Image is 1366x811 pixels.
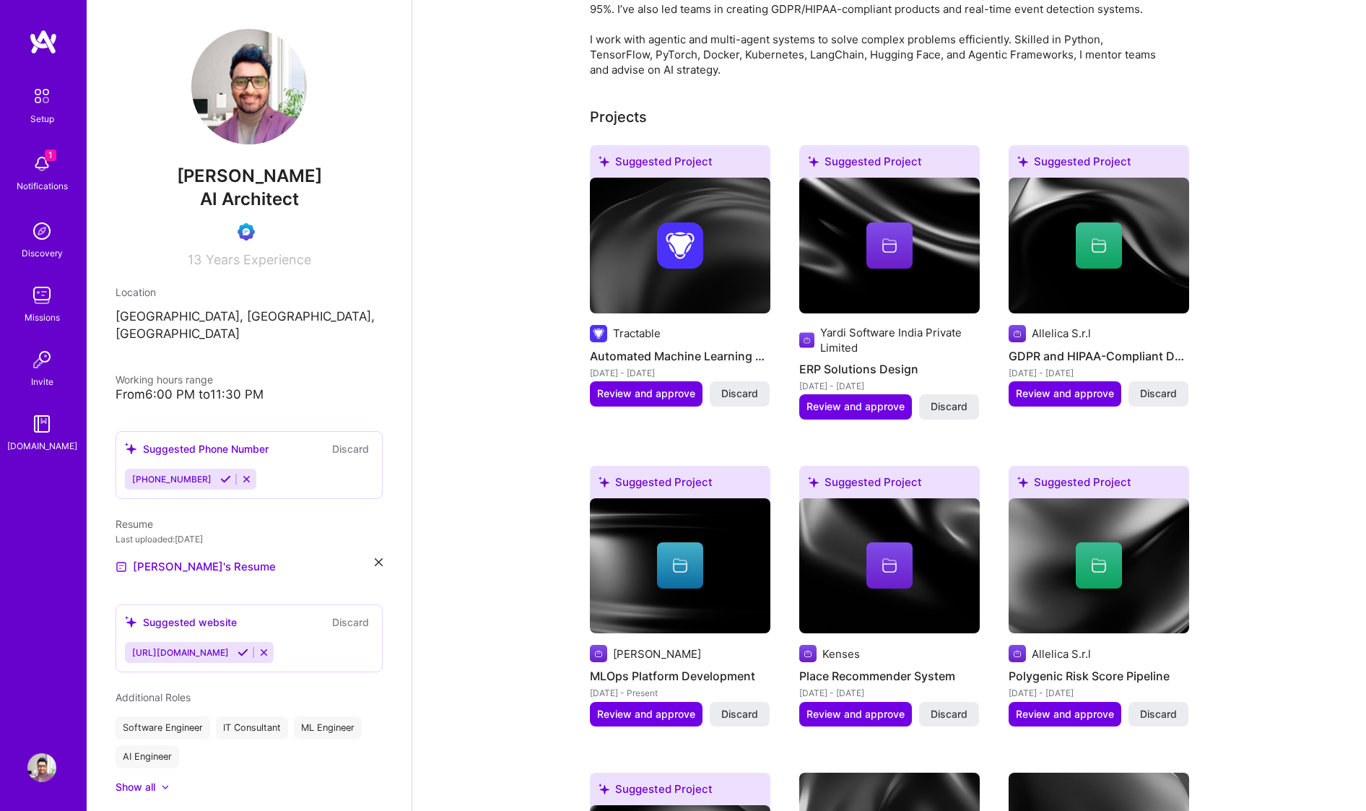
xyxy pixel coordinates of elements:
img: cover [590,498,770,634]
img: Evaluation Call Booked [238,223,255,240]
span: [PHONE_NUMBER] [132,474,212,485]
span: AI Architect [200,188,299,209]
h4: MLOps Platform Development [590,667,770,685]
div: Allelica S.r.l [1032,646,1091,662]
div: Suggested Project [590,773,770,811]
i: icon SuggestedTeams [599,156,609,167]
img: cover [799,498,980,634]
div: Setup [30,111,54,126]
div: Discovery [22,246,63,261]
button: Discard [1128,702,1188,727]
div: [DATE] - [DATE] [1009,685,1189,701]
span: Working hours range [116,373,213,386]
h4: GDPR and HIPAA-Compliant Data Architecture [1009,347,1189,365]
img: Invite [27,345,56,374]
button: Review and approve [799,394,912,419]
div: Suggested Phone Number [125,441,269,456]
div: [DATE] - [DATE] [1009,365,1189,381]
span: Discard [1140,707,1177,721]
i: icon SuggestedTeams [599,784,609,794]
button: Review and approve [590,702,702,727]
i: icon SuggestedTeams [808,156,819,167]
a: [PERSON_NAME]'s Resume [116,558,276,576]
div: Kenses [822,646,860,662]
span: Review and approve [1016,386,1114,401]
span: 13 [188,252,201,267]
img: Company logo [799,331,814,349]
button: Discard [710,702,770,727]
div: Suggested Project [1009,466,1189,504]
div: Location [116,285,383,300]
img: bell [27,149,56,178]
button: Review and approve [799,702,912,727]
a: User Avatar [24,753,60,782]
div: From 6:00 PM to 11:30 PM [116,387,383,402]
span: Discard [721,386,758,401]
img: setup [27,81,57,111]
img: Company logo [799,645,817,662]
div: Tractable [613,326,661,341]
div: Projects [590,106,647,128]
div: Invite [31,374,53,389]
h4: Place Recommender System [799,667,980,685]
div: Missions [25,310,60,325]
div: Suggested Project [590,145,770,183]
i: icon SuggestedTeams [1017,156,1028,167]
i: Reject [241,474,252,485]
div: ML Engineer [294,716,362,740]
div: IT Consultant [216,716,288,740]
div: Allelica S.r.l [1032,326,1091,341]
button: Discard [1128,381,1188,406]
img: cover [1009,178,1189,313]
img: logo [29,29,58,55]
div: Software Engineer [116,716,210,740]
span: Discard [931,707,967,721]
div: Yardi Software India Private Limited [820,325,980,355]
span: Review and approve [597,707,695,721]
button: Discard [919,394,979,419]
button: Discard [710,381,770,406]
img: cover [1009,498,1189,634]
img: discovery [27,217,56,246]
span: Review and approve [1016,707,1114,721]
button: Review and approve [590,381,702,406]
i: icon Close [375,558,383,566]
div: [DATE] - [DATE] [799,685,980,701]
i: icon SuggestedTeams [125,443,137,455]
img: teamwork [27,281,56,310]
img: guide book [27,409,56,438]
h4: Automated Machine Learning Platform [590,347,770,365]
p: [GEOGRAPHIC_DATA], [GEOGRAPHIC_DATA], [GEOGRAPHIC_DATA] [116,308,383,343]
img: cover [799,178,980,313]
span: Discard [931,399,967,414]
div: AI Engineer [116,745,179,768]
img: Company logo [1009,645,1026,662]
span: [URL][DOMAIN_NAME] [132,647,229,658]
span: Resume [116,518,153,530]
div: Suggested website [125,615,237,630]
span: Discard [721,707,758,721]
i: icon SuggestedTeams [1017,477,1028,487]
span: Review and approve [806,399,905,414]
h4: ERP Solutions Design [799,360,980,378]
span: 1 [45,149,56,161]
button: Review and approve [1009,702,1121,727]
div: Suggested Project [799,466,980,504]
img: User Avatar [27,753,56,782]
img: Company logo [590,645,607,662]
span: [PERSON_NAME] [116,165,383,187]
img: User Avatar [191,29,307,144]
div: [PERSON_NAME] [613,646,701,662]
img: Company logo [657,222,703,269]
div: [DATE] - [DATE] [590,365,770,381]
div: Suggested Project [799,145,980,183]
div: [DOMAIN_NAME] [7,438,77,454]
i: Reject [258,647,269,658]
button: Review and approve [1009,381,1121,406]
i: icon SuggestedTeams [808,477,819,487]
span: Years Experience [206,252,311,267]
img: cover [590,178,770,313]
i: Accept [220,474,231,485]
span: Review and approve [806,707,905,721]
button: Discard [919,702,979,727]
